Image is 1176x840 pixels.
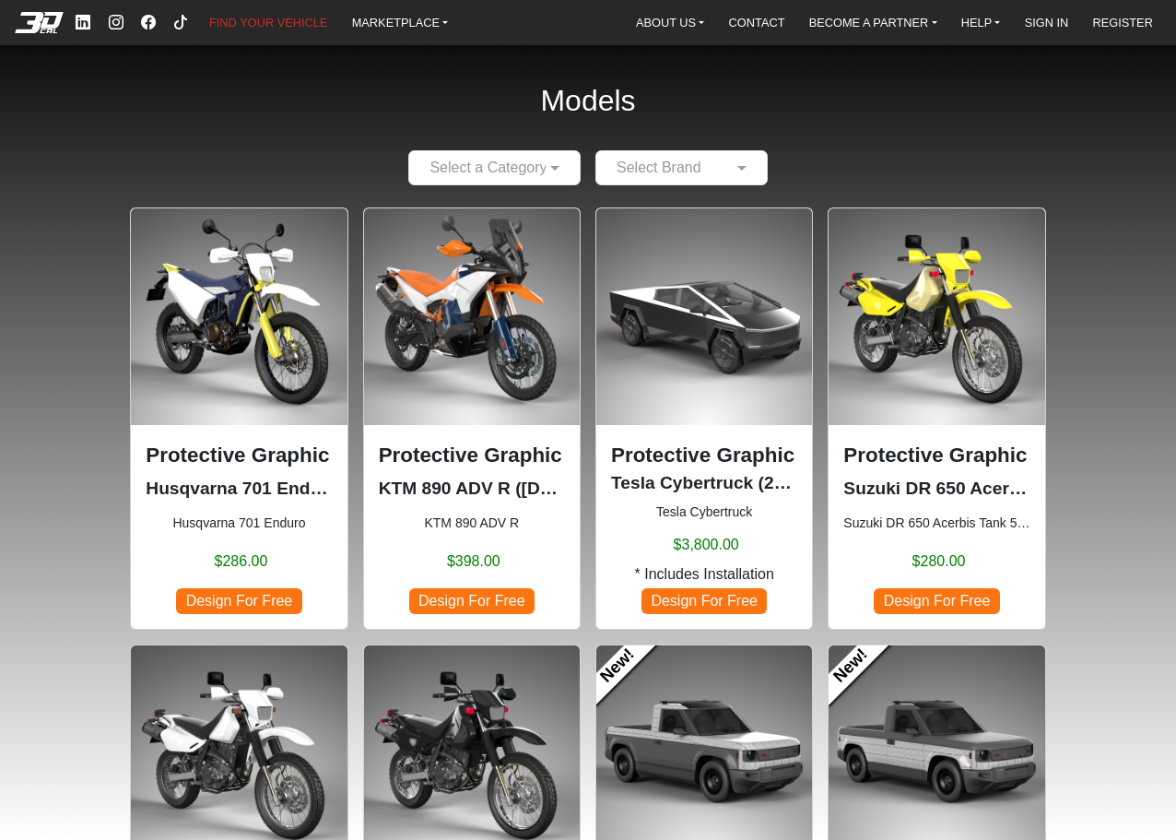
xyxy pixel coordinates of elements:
div: Husqvarna 701 Enduro [130,207,347,629]
span: Design For Free [641,588,767,613]
small: Tesla Cybertruck [611,503,797,522]
a: MARKETPLACE [345,9,456,35]
p: Husqvarna 701 Enduro (2016-2024) [146,476,332,503]
a: New! [814,630,888,704]
span: $398.00 [447,550,500,573]
span: $3,800.00 [674,534,739,556]
img: 890 ADV R null2023-2025 [364,208,580,424]
div: Tesla Cybertruck [595,207,813,629]
span: Design For Free [409,588,535,613]
a: REGISTER [1085,9,1159,35]
small: Husqvarna 701 Enduro [146,514,332,533]
p: Protective Graphic Kit [379,440,565,471]
span: Design For Free [874,588,999,613]
a: CONTACT [722,9,793,35]
small: Suzuki DR 650 Acerbis Tank 5.3 Gl [843,514,1029,533]
p: Protective Graphic Kit [611,440,797,471]
p: KTM 890 ADV R (2023-2025) [379,476,565,503]
span: $286.00 [215,550,268,573]
span: * Includes Installation [635,563,774,586]
img: 701 Enduronull2016-2024 [131,208,347,424]
a: BECOME A PARTNER [802,9,945,35]
div: KTM 890 ADV R [363,207,581,629]
p: Tesla Cybertruck (2024) [611,470,797,497]
p: Suzuki DR 650 Acerbis Tank 5.3 Gl (1996-2024) [843,476,1029,503]
a: HELP [954,9,1008,35]
img: DR 650Acerbis Tank 5.3 Gl1996-2024 [829,208,1044,424]
h2: Models [540,59,635,143]
small: KTM 890 ADV R [379,514,565,533]
a: SIGN IN [1017,9,1076,35]
span: $280.00 [912,550,966,573]
a: ABOUT US [629,9,711,35]
span: Design For Free [176,588,301,613]
a: FIND YOUR VEHICLE [202,9,335,35]
div: Suzuki DR 650 Acerbis Tank 5.3 Gl [828,207,1045,629]
a: New! [582,630,656,704]
p: Protective Graphic Kit [146,440,332,471]
p: Protective Graphic Kit [843,440,1029,471]
img: Cybertrucknull2024 [596,208,812,424]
